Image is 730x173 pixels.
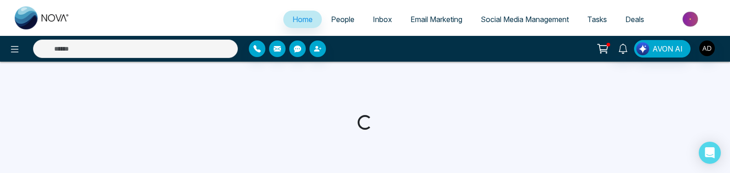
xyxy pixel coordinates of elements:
[364,11,401,28] a: Inbox
[699,142,721,164] div: Open Intercom Messenger
[283,11,322,28] a: Home
[410,15,462,24] span: Email Marketing
[322,11,364,28] a: People
[401,11,472,28] a: Email Marketing
[658,9,724,29] img: Market-place.gif
[699,40,715,56] img: User Avatar
[587,15,607,24] span: Tasks
[652,43,683,54] span: AVON AI
[472,11,578,28] a: Social Media Management
[616,11,653,28] a: Deals
[373,15,392,24] span: Inbox
[634,40,691,58] button: AVON AI
[578,11,616,28] a: Tasks
[292,15,313,24] span: Home
[481,15,569,24] span: Social Media Management
[636,42,649,55] img: Lead Flow
[15,6,70,29] img: Nova CRM Logo
[331,15,354,24] span: People
[625,15,644,24] span: Deals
